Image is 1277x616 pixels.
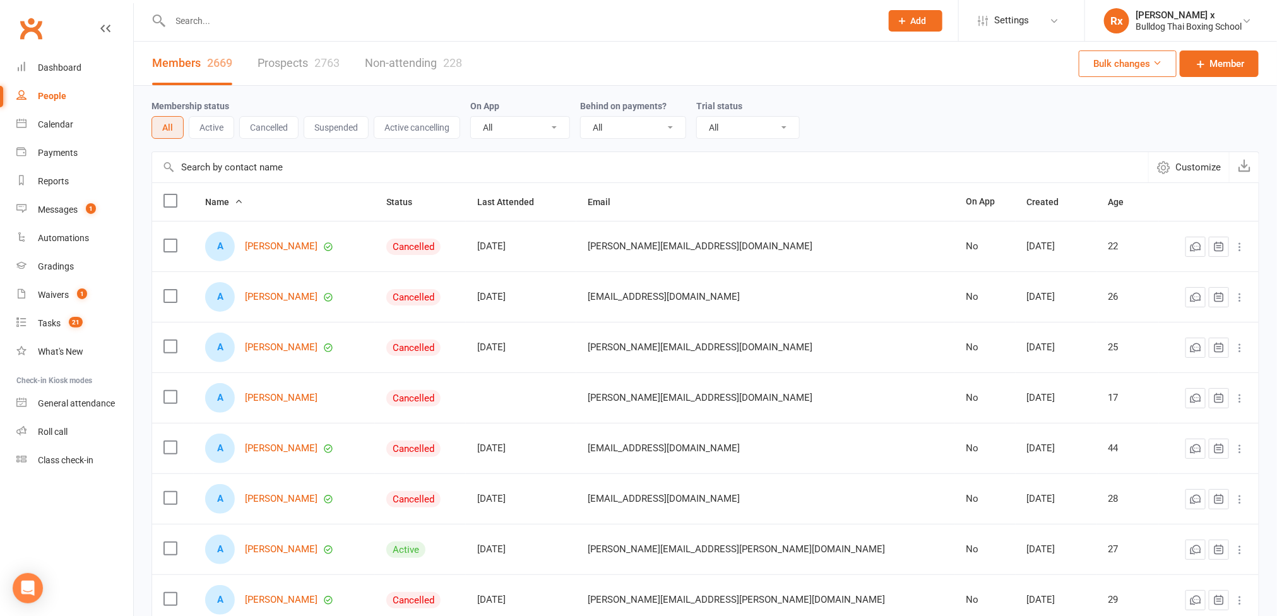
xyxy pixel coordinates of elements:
[994,6,1029,35] span: Settings
[1027,197,1073,207] span: Created
[86,203,96,214] span: 1
[38,91,66,101] div: People
[588,588,885,612] span: [PERSON_NAME][EMAIL_ADDRESS][PERSON_NAME][DOMAIN_NAME]
[16,389,133,418] a: General attendance kiosk mode
[1027,292,1086,302] div: [DATE]
[38,427,68,437] div: Roll call
[1104,8,1129,33] div: Rx
[386,441,441,457] div: Cancelled
[205,282,235,312] div: A
[1108,393,1148,403] div: 17
[16,224,133,252] a: Automations
[1027,595,1086,605] div: [DATE]
[386,289,441,305] div: Cancelled
[38,318,61,328] div: Tasks
[1079,50,1177,77] button: Bulk changes
[152,152,1148,182] input: Search by contact name
[205,333,235,362] div: A
[38,204,78,215] div: Messages
[588,197,624,207] span: Email
[38,176,69,186] div: Reports
[205,484,235,514] div: A
[1108,342,1148,353] div: 25
[1108,494,1148,504] div: 28
[1108,292,1148,302] div: 26
[1108,544,1148,555] div: 27
[207,56,232,69] div: 2669
[151,116,184,139] button: All
[1108,241,1148,252] div: 22
[966,443,1004,454] div: No
[477,197,548,207] span: Last Attended
[1148,152,1229,182] button: Customize
[304,116,369,139] button: Suspended
[1136,9,1242,21] div: [PERSON_NAME] x
[16,418,133,446] a: Roll call
[386,491,441,507] div: Cancelled
[38,62,81,73] div: Dashboard
[477,292,565,302] div: [DATE]
[16,139,133,167] a: Payments
[588,285,740,309] span: [EMAIL_ADDRESS][DOMAIN_NAME]
[245,393,318,403] a: [PERSON_NAME]
[911,16,927,26] span: Add
[15,13,47,44] a: Clubworx
[477,241,565,252] div: [DATE]
[889,10,942,32] button: Add
[245,342,318,353] a: [PERSON_NAME]
[470,101,499,111] label: On App
[69,317,83,328] span: 21
[477,443,565,454] div: [DATE]
[477,342,565,353] div: [DATE]
[152,42,232,85] a: Members2669
[386,197,426,207] span: Status
[16,281,133,309] a: Waivers 1
[16,338,133,366] a: What's New
[1209,56,1244,71] span: Member
[966,494,1004,504] div: No
[245,595,318,605] a: [PERSON_NAME]
[16,252,133,281] a: Gradings
[477,494,565,504] div: [DATE]
[1027,494,1086,504] div: [DATE]
[1108,443,1148,454] div: 44
[1027,241,1086,252] div: [DATE]
[38,398,115,408] div: General attendance
[386,239,441,255] div: Cancelled
[205,535,235,564] div: A
[1136,21,1242,32] div: Bulldog Thai Boxing School
[966,393,1004,403] div: No
[365,42,462,85] a: Non-attending228
[16,196,133,224] a: Messages 1
[443,56,462,69] div: 228
[1180,50,1259,77] a: Member
[205,383,235,413] div: A
[189,116,234,139] button: Active
[966,544,1004,555] div: No
[1027,544,1086,555] div: [DATE]
[1027,393,1086,403] div: [DATE]
[954,183,1016,221] th: On App
[477,194,548,210] button: Last Attended
[966,342,1004,353] div: No
[1027,443,1086,454] div: [DATE]
[386,194,426,210] button: Status
[38,233,89,243] div: Automations
[16,82,133,110] a: People
[1108,197,1138,207] span: Age
[966,595,1004,605] div: No
[205,585,235,615] div: A
[205,197,243,207] span: Name
[38,455,93,465] div: Class check-in
[167,12,873,30] input: Search...
[245,494,318,504] a: [PERSON_NAME]
[386,340,441,356] div: Cancelled
[1108,595,1148,605] div: 29
[314,56,340,69] div: 2763
[386,542,425,558] div: Active
[16,309,133,338] a: Tasks 21
[38,148,78,158] div: Payments
[696,101,742,111] label: Trial status
[38,346,83,357] div: What's New
[205,232,235,261] div: A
